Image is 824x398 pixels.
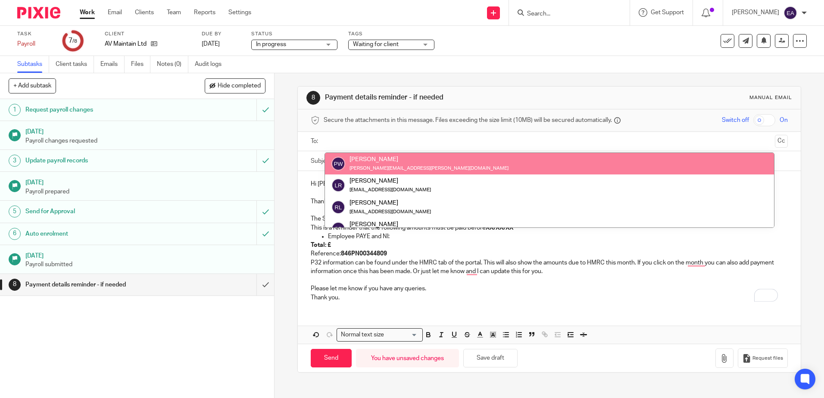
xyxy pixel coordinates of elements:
div: [PERSON_NAME] [350,198,431,207]
span: Switch off [722,116,749,124]
label: Due by [202,31,240,37]
span: [DATE] [202,41,220,47]
input: Search for option [387,330,418,339]
p: Reference: [311,249,787,258]
a: Subtasks [17,56,49,73]
p: Payroll submitted [25,260,266,269]
p: Employee PAYE and NI: [328,232,787,241]
strong: Total: £ [311,242,331,248]
h1: Send for Approval [25,205,174,218]
strong: 846PN00344809 [341,251,387,257]
img: svg%3E [331,200,345,214]
p: Payroll changes requested [25,137,266,145]
strong: XX/XX/XX [486,225,513,231]
a: Files [131,56,150,73]
a: Client tasks [56,56,94,73]
div: [PERSON_NAME] [350,177,431,185]
a: Email [108,8,122,17]
div: You have unsaved changes [356,349,459,367]
a: Work [80,8,95,17]
button: Cc [775,135,788,148]
p: Hi [PERSON_NAME], [311,180,787,188]
p: P32 information can be found under the HMRC tab of the portal. This will also show the amounts du... [311,258,787,276]
span: Secure the attachments in this message. Files exceeding the size limit (10MB) will be secured aut... [324,116,612,124]
input: Search [526,10,604,18]
h1: [DATE] [25,249,266,260]
span: Waiting for client [353,41,399,47]
img: svg%3E [331,222,345,236]
div: 7 [69,36,77,46]
div: Payroll [17,40,52,48]
h1: [DATE] [25,125,266,136]
small: [PERSON_NAME][EMAIL_ADDRESS][PERSON_NAME][DOMAIN_NAME] [350,166,509,171]
button: Request files [738,348,788,368]
h1: Payment details reminder - if needed [25,278,174,291]
small: [EMAIL_ADDRESS][DOMAIN_NAME] [350,187,431,192]
div: 1 [9,104,21,116]
a: Clients [135,8,154,17]
div: 8 [9,279,21,291]
img: svg%3E [783,6,797,20]
label: Task [17,31,52,37]
label: To: [311,137,320,146]
a: Emails [100,56,125,73]
img: svg%3E [331,178,345,192]
a: Settings [228,8,251,17]
div: 8 [306,91,320,105]
p: The September Payroll has been finalised. All reports are available on the portal [311,215,787,223]
p: This is a reminder that the following amounts must be paid before [311,224,787,232]
p: Thank you. [311,293,787,302]
div: [PERSON_NAME] [350,155,509,164]
a: Notes (0) [157,56,188,73]
h1: [DATE] [25,176,266,187]
img: Pixie [17,7,60,19]
a: Audit logs [195,56,228,73]
h1: Request payroll changes [25,103,174,116]
h1: Auto enrolment [25,227,174,240]
a: Reports [194,8,215,17]
div: [PERSON_NAME] [350,220,470,229]
h1: Payment details reminder - if needed [325,93,568,102]
p: AV Maintain Ltd [105,40,147,48]
p: [PERSON_NAME] [732,8,779,17]
h1: Update payroll records [25,154,174,167]
div: To enrich screen reader interactions, please activate Accessibility in Grammarly extension settings [298,171,800,308]
small: [EMAIL_ADDRESS][DOMAIN_NAME] [350,209,431,214]
div: Manual email [749,94,792,101]
input: Send [311,349,352,367]
img: svg%3E [331,157,345,171]
p: Payroll prepared [25,187,266,196]
label: Tags [348,31,434,37]
span: Hide completed [218,83,261,90]
button: Save draft [463,349,518,367]
small: /8 [72,39,77,44]
div: 6 [9,228,21,240]
p: Please let me know if you have any queries. [311,284,787,293]
button: Hide completed [205,78,265,93]
span: On [780,116,788,124]
label: Client [105,31,191,37]
div: Search for option [337,328,423,342]
label: Status [251,31,337,37]
div: 5 [9,205,21,218]
span: Request files [752,355,783,362]
button: + Add subtask [9,78,56,93]
p: Thank you for approving the payroll. [311,197,787,206]
span: Normal text size [339,330,386,339]
a: Team [167,8,181,17]
span: In progress [256,41,286,47]
label: Subject: [311,157,333,165]
div: 3 [9,155,21,167]
span: Get Support [651,9,684,16]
